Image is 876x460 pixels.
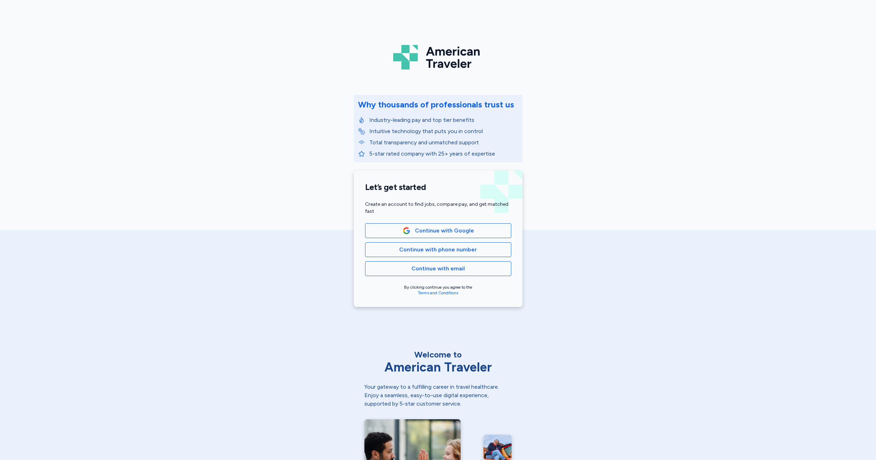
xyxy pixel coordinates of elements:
div: Welcome to [364,349,512,360]
div: American Traveler [364,360,512,374]
div: Your gateway to a fulfilling career in travel healthcare. Enjoy a seamless, easy-to-use digital e... [364,383,512,408]
img: Logo [393,42,483,72]
p: Total transparency and unmatched support [369,138,518,147]
p: Intuitive technology that puts you in control [369,127,518,136]
img: ER nurse relaxing after a long day [484,435,512,460]
span: Continue with Google [415,226,474,235]
div: Why thousands of professionals trust us [358,99,514,110]
p: Industry-leading pay and top tier benefits [369,116,518,124]
button: Continue with phone number [365,242,511,257]
span: Continue with email [411,264,465,273]
div: Create an account to find jobs, compare pay, and get matched fast [365,201,511,215]
span: Continue with phone number [399,245,477,254]
button: Continue with email [365,261,511,276]
img: Google Logo [403,227,410,235]
button: Google LogoContinue with Google [365,223,511,238]
a: Terms and Conditions [418,290,458,295]
div: By clicking continue you agree to the [365,284,511,296]
h1: Let’s get started [365,182,511,192]
p: 5-star rated company with 25+ years of expertise [369,150,518,158]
